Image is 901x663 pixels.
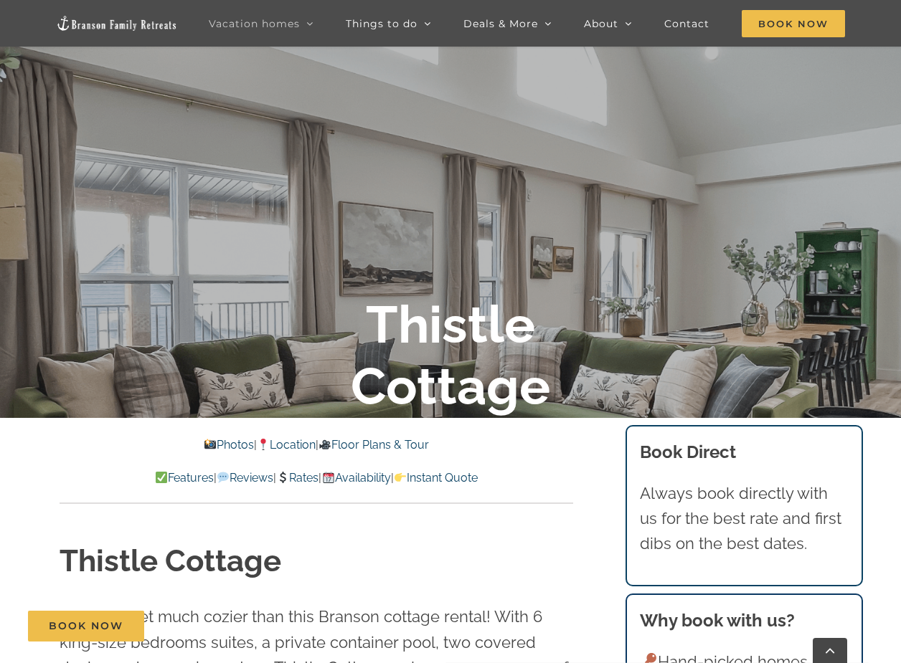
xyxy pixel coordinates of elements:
[60,469,573,487] p: | | | |
[203,438,253,452] a: Photos
[323,472,334,483] img: 📆
[321,471,390,485] a: Availability
[742,10,845,37] span: Book Now
[257,438,316,452] a: Location
[28,611,144,641] a: Book Now
[277,472,288,483] img: 💲
[60,436,573,454] p: | |
[319,439,331,450] img: 🎥
[156,472,167,483] img: ✅
[155,471,214,485] a: Features
[209,19,300,29] span: Vacation homes
[258,439,269,450] img: 📍
[319,438,429,452] a: Floor Plans & Tour
[351,294,550,416] b: Thistle Cottage
[204,439,216,450] img: 📸
[60,540,573,583] h1: Thistle Cottage
[640,608,849,634] h3: Why book with us?
[394,471,478,485] a: Instant Quote
[664,19,709,29] span: Contact
[217,471,273,485] a: Reviews
[395,472,406,483] img: 👉
[56,15,178,32] img: Branson Family Retreats Logo
[346,19,418,29] span: Things to do
[584,19,618,29] span: About
[276,471,319,485] a: Rates
[463,19,538,29] span: Deals & More
[640,442,736,462] b: Book Direct
[640,481,849,557] p: Always book directly with us for the best rate and first dibs on the best dates.
[49,620,123,632] span: Book Now
[217,472,229,483] img: 💬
